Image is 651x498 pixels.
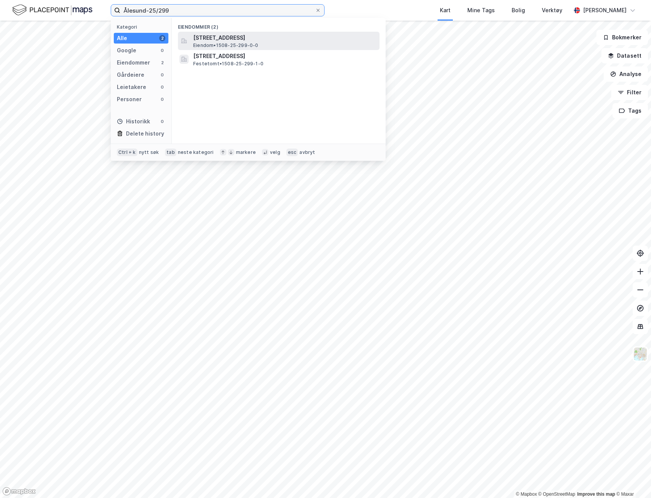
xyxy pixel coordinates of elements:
[613,461,651,498] div: Kontrollprogram for chat
[159,60,165,66] div: 2
[577,492,615,497] a: Improve this map
[512,6,525,15] div: Bolig
[117,82,146,92] div: Leietakere
[286,149,298,156] div: esc
[193,42,258,49] span: Eiendom • 1508-25-299-0-0
[193,61,263,67] span: Festetomt • 1508-25-299-1-0
[596,30,648,45] button: Bokmerker
[270,149,280,155] div: velg
[178,149,214,155] div: neste kategori
[601,48,648,63] button: Datasett
[159,118,165,124] div: 0
[159,35,165,41] div: 2
[126,129,164,138] div: Delete history
[440,6,451,15] div: Kart
[159,72,165,78] div: 0
[117,95,142,104] div: Personer
[117,34,127,43] div: Alle
[117,149,137,156] div: Ctrl + k
[159,47,165,53] div: 0
[159,84,165,90] div: 0
[542,6,562,15] div: Verktøy
[117,24,168,30] div: Kategori
[583,6,627,15] div: [PERSON_NAME]
[604,66,648,82] button: Analyse
[117,117,150,126] div: Historikk
[611,85,648,100] button: Filter
[236,149,256,155] div: markere
[12,3,92,17] img: logo.f888ab2527a4732fd821a326f86c7f29.svg
[159,96,165,102] div: 0
[633,347,648,361] img: Z
[165,149,176,156] div: tab
[139,149,159,155] div: nytt søk
[120,5,315,16] input: Søk på adresse, matrikkel, gårdeiere, leietakere eller personer
[193,33,376,42] span: [STREET_ADDRESS]
[613,461,651,498] iframe: Chat Widget
[172,18,386,32] div: Eiendommer (2)
[538,492,575,497] a: OpenStreetMap
[117,46,136,55] div: Google
[516,492,537,497] a: Mapbox
[299,149,315,155] div: avbryt
[193,52,376,61] span: [STREET_ADDRESS]
[2,487,36,496] a: Mapbox homepage
[467,6,495,15] div: Mine Tags
[117,58,150,67] div: Eiendommer
[612,103,648,118] button: Tags
[117,70,144,79] div: Gårdeiere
